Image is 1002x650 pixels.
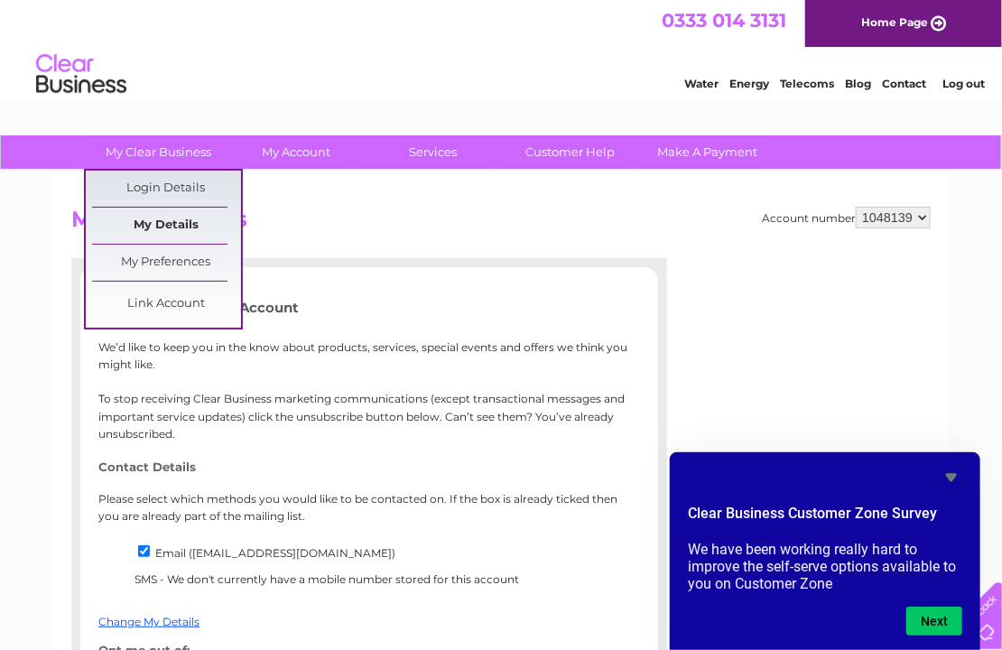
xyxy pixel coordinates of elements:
li: SMS - We don't currently have a mobile number stored for this account [135,571,640,597]
a: Link Account [92,286,241,322]
label: Email ([EMAIL_ADDRESS][DOMAIN_NAME]) [155,546,395,560]
a: Energy [729,77,769,90]
a: Customer Help [496,135,645,169]
div: Clear Business is a trading name of Verastar Limited (registered in [GEOGRAPHIC_DATA] No. 3667643... [76,10,929,88]
div: Account number [762,207,931,228]
a: Log out [942,77,985,90]
img: logo.png [35,47,127,102]
h4: Contact Details [98,460,640,474]
a: 0333 014 3131 [662,9,786,32]
a: My Account [222,135,371,169]
a: Contact [882,77,926,90]
h2: Clear Business Customer Zone Survey [688,503,962,534]
a: Login Details [92,171,241,207]
div: Clear Business Customer Zone Survey [688,467,962,636]
a: My Clear Business [85,135,234,169]
a: Blog [845,77,871,90]
p: We’d like to keep you in the know about products, services, special events and offers we think yo... [98,339,640,442]
p: We have been working really hard to improve the self-serve options available to you on Customer Zone [688,541,962,592]
a: My Details [92,208,241,244]
a: Water [684,77,719,90]
p: Please select which methods you would like to be contacted on. If the box is already ticked then ... [98,490,640,525]
a: Make A Payment [634,135,783,169]
a: Change My Details [98,615,199,628]
a: Services [359,135,508,169]
a: Telecoms [780,77,834,90]
h2: My Preferences [71,207,931,241]
h5: Your Clear Business Account [98,300,640,315]
button: Next question [906,607,962,636]
button: Hide survey [941,467,962,488]
a: My Preferences [92,245,241,281]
